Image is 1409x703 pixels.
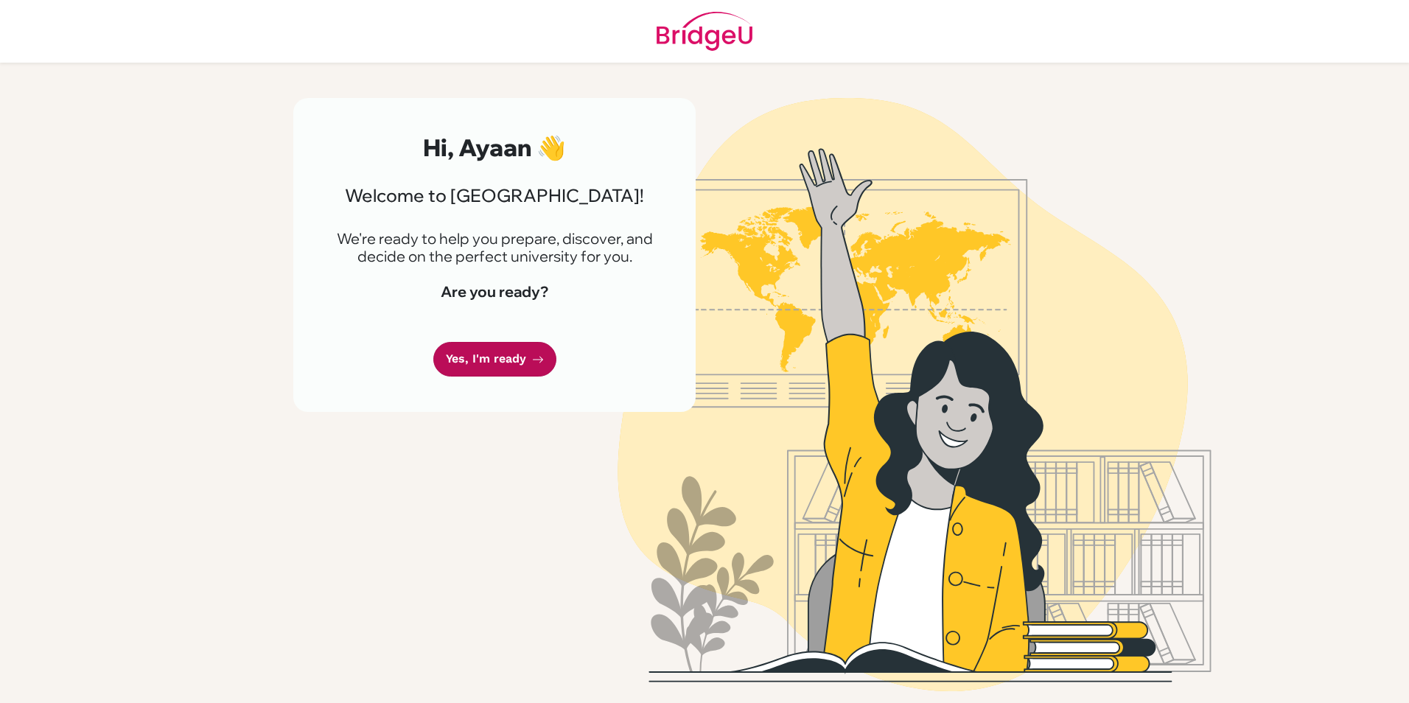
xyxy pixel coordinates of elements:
h2: Hi, Ayaan 👋 [329,133,660,161]
h3: Welcome to [GEOGRAPHIC_DATA]! [329,185,660,206]
a: Yes, I'm ready [433,342,556,377]
p: We're ready to help you prepare, discover, and decide on the perfect university for you. [329,230,660,265]
img: Welcome to Bridge U [494,98,1335,691]
h4: Are you ready? [329,283,660,301]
